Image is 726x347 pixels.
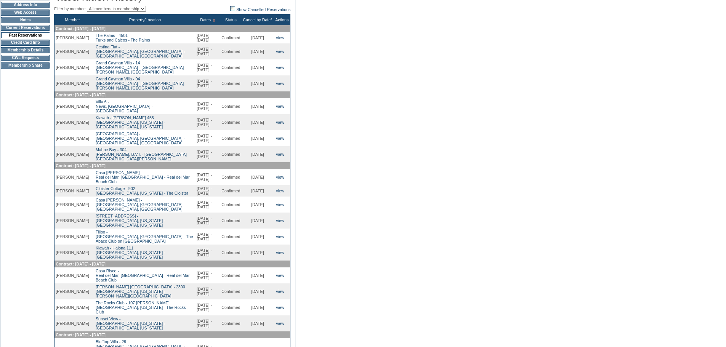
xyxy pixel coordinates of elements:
[241,75,274,91] td: [DATE]
[54,32,90,43] td: [PERSON_NAME]
[196,98,220,114] td: [DATE] - [DATE]
[241,299,274,315] td: [DATE]
[1,62,50,69] td: Membership Share
[196,43,220,59] td: [DATE] - [DATE]
[241,146,274,162] td: [DATE]
[276,136,284,141] a: view
[276,289,284,294] a: view
[196,32,220,43] td: [DATE] - [DATE]
[220,75,241,91] td: Confirmed
[241,185,274,197] td: [DATE]
[96,77,184,90] a: Grand Cayman Villa - 04[GEOGRAPHIC_DATA] - [GEOGRAPHIC_DATA][PERSON_NAME], [GEOGRAPHIC_DATA]
[54,98,90,114] td: [PERSON_NAME]
[196,267,220,283] td: [DATE] - [DATE]
[196,299,220,315] td: [DATE] - [DATE]
[196,114,220,130] td: [DATE] - [DATE]
[96,45,185,58] a: Cestina Flat -[GEOGRAPHIC_DATA], [GEOGRAPHIC_DATA] - [GEOGRAPHIC_DATA], [GEOGRAPHIC_DATA]
[276,218,284,223] a: view
[196,245,220,261] td: [DATE] - [DATE]
[220,146,241,162] td: Confirmed
[196,197,220,213] td: [DATE] - [DATE]
[54,75,90,91] td: [PERSON_NAME]
[196,169,220,185] td: [DATE] - [DATE]
[196,229,220,245] td: [DATE] - [DATE]
[241,114,274,130] td: [DATE]
[220,299,241,315] td: Confirmed
[241,229,274,245] td: [DATE]
[276,175,284,179] a: view
[96,285,185,298] a: [PERSON_NAME] [GEOGRAPHIC_DATA] - 2300[GEOGRAPHIC_DATA], [US_STATE] - [PERSON_NAME][GEOGRAPHIC_DATA]
[241,43,274,59] td: [DATE]
[196,146,220,162] td: [DATE] - [DATE]
[220,315,241,331] td: Confirmed
[276,321,284,326] a: view
[96,301,186,314] a: The Rocks Club - 107 [PERSON_NAME][GEOGRAPHIC_DATA], [US_STATE] - The Rocks Club
[96,131,185,145] a: [GEOGRAPHIC_DATA] -[GEOGRAPHIC_DATA], [GEOGRAPHIC_DATA] - [GEOGRAPHIC_DATA], [GEOGRAPHIC_DATA]
[1,10,50,16] td: Web Access
[54,169,90,185] td: [PERSON_NAME]
[96,147,187,161] a: Mahoe Bay - 304[PERSON_NAME], B.V.I. - [GEOGRAPHIC_DATA] [GEOGRAPHIC_DATA][PERSON_NAME]
[196,213,220,229] td: [DATE] - [DATE]
[274,14,290,26] th: Actions
[196,130,220,146] td: [DATE] - [DATE]
[96,170,190,184] a: Casa [PERSON_NAME] -Real del Mar, [GEOGRAPHIC_DATA] - Real del Mar Beach Club
[276,273,284,278] a: view
[54,267,90,283] td: [PERSON_NAME]
[1,47,50,53] td: Membership Details
[220,283,241,299] td: Confirmed
[54,59,90,75] td: [PERSON_NAME]
[1,32,50,38] td: Past Reservations
[56,26,105,31] span: Contract: [DATE] - [DATE]
[276,250,284,255] a: view
[96,214,165,227] a: [STREET_ADDRESS] -[GEOGRAPHIC_DATA], [US_STATE] - [GEOGRAPHIC_DATA], [US_STATE]
[241,267,274,283] td: [DATE]
[211,19,216,22] img: Ascending
[220,98,241,114] td: Confirmed
[54,114,90,130] td: [PERSON_NAME]
[96,230,193,243] a: Tilloo -[GEOGRAPHIC_DATA], [GEOGRAPHIC_DATA] - The Abaco Club on [GEOGRAPHIC_DATA]
[220,185,241,197] td: Confirmed
[276,234,284,239] a: view
[54,6,86,11] span: Filter by member:
[54,43,90,59] td: [PERSON_NAME]
[200,18,211,22] a: Dates
[54,130,90,146] td: [PERSON_NAME]
[1,2,50,8] td: Address Info
[276,305,284,310] a: view
[276,152,284,157] a: view
[220,229,241,245] td: Confirmed
[54,213,90,229] td: [PERSON_NAME]
[276,104,284,109] a: view
[54,283,90,299] td: [PERSON_NAME]
[276,81,284,86] a: view
[230,6,235,11] img: chk_off.JPG
[220,130,241,146] td: Confirmed
[56,262,105,266] span: Contract: [DATE] - [DATE]
[54,185,90,197] td: [PERSON_NAME]
[54,229,90,245] td: [PERSON_NAME]
[220,169,241,185] td: Confirmed
[56,333,105,337] span: Contract: [DATE] - [DATE]
[96,246,165,259] a: Kiawah - Halona 111[GEOGRAPHIC_DATA], [US_STATE] - [GEOGRAPHIC_DATA], [US_STATE]
[96,317,165,330] a: Sunset View -[GEOGRAPHIC_DATA], [US_STATE] - [GEOGRAPHIC_DATA], [US_STATE]
[241,169,274,185] td: [DATE]
[276,35,284,40] a: view
[54,197,90,213] td: [PERSON_NAME]
[54,315,90,331] td: [PERSON_NAME]
[1,17,50,23] td: Notes
[1,25,50,31] td: Current Reservations
[96,99,153,113] a: Villa 6 -Nevis, [GEOGRAPHIC_DATA] - [GEOGRAPHIC_DATA]
[241,32,274,43] td: [DATE]
[54,146,90,162] td: [PERSON_NAME]
[276,189,284,193] a: view
[96,33,150,42] a: The Palms - 4501Turks and Caicos - The Palms
[196,75,220,91] td: [DATE] - [DATE]
[96,269,190,282] a: Casa Risco -Real del Mar, [GEOGRAPHIC_DATA] - Real del Mar Beach Club
[1,55,50,61] td: CWL Requests
[220,114,241,130] td: Confirmed
[276,49,284,54] a: view
[276,202,284,207] a: view
[241,213,274,229] td: [DATE]
[65,18,80,22] a: Member
[196,185,220,197] td: [DATE] - [DATE]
